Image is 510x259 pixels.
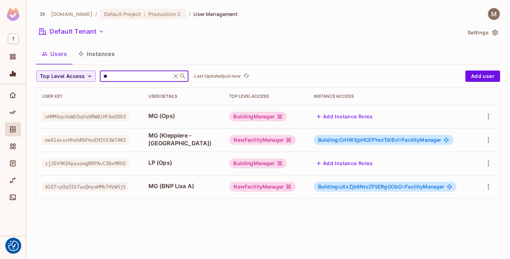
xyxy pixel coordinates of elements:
[143,11,146,17] span: :
[95,11,97,17] li: /
[229,112,287,122] div: BuildingManager
[42,94,137,99] div: User Key
[5,122,21,136] div: Directory
[314,111,375,122] button: Add Instance Roles
[488,8,500,20] img: Marie Gondeck
[148,131,218,147] span: MG (Kleppiere - [GEOGRAPHIC_DATA])
[5,156,21,170] div: Audit Log
[194,73,240,79] p: Last Updated just now
[399,137,402,143] span: #
[42,135,129,145] span: meXlecsvHhdbRbFkoEH1t53WT4K2
[189,11,191,17] li: /
[229,135,296,145] div: NewFacilityManager
[229,182,296,192] div: NewFacilityManager
[148,11,176,17] span: Production
[104,11,141,17] span: Default Project
[36,45,73,63] button: Users
[8,241,19,251] button: Consent Preferences
[465,71,500,82] button: Add user
[318,184,444,190] span: FacilityManager
[40,72,85,81] span: Top Level Access
[318,137,441,143] span: FacilityManager
[402,184,405,190] span: #
[5,50,21,64] div: Projects
[148,94,218,99] div: User Details
[314,94,470,99] div: Instance Access
[148,159,218,167] span: LP (Ops)
[5,88,21,102] div: Home
[318,184,406,190] span: Building:uXxZjb6NruZFSERgGObO
[8,34,19,44] span: T
[73,45,120,63] button: Instances
[148,182,218,190] span: MG (BNP Lixa A)
[5,139,21,153] div: Elements
[5,31,21,47] div: Workspace: thermosphr.com
[240,72,250,80] span: Click to refresh data
[193,11,238,17] span: User Management
[7,8,19,21] img: SReyMgAAAABJRU5ErkJggg==
[51,11,92,17] span: the active workspace
[36,26,107,37] button: Default Tenant
[42,112,129,121] span: nHMMGqcGeWSDqVsGMW8lHFXmODG3
[5,190,21,204] div: Connect
[229,158,287,168] div: BuildingManager
[229,94,302,99] div: Top Level Access
[148,112,218,120] span: MG (Ops)
[42,182,129,191] span: 4lG7vpOq3IbTuuQmywHMkTHVW5j1
[243,73,249,80] span: refresh
[5,67,21,81] div: Monitoring
[314,158,375,169] button: Add Instance Roles
[5,173,21,187] div: URL Mapping
[242,72,250,80] button: refresh
[42,159,129,168] span: rjJDV9Kf4paszmgRRPAvC3BsMRH2
[318,137,402,143] span: Building:CrHW3jpHCEP1wzTdlEvI
[36,71,96,82] button: Top Level Access
[5,241,21,255] div: Help & Updates
[8,241,19,251] img: Revisit consent button
[465,27,500,38] button: Settings
[5,105,21,119] div: Policy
